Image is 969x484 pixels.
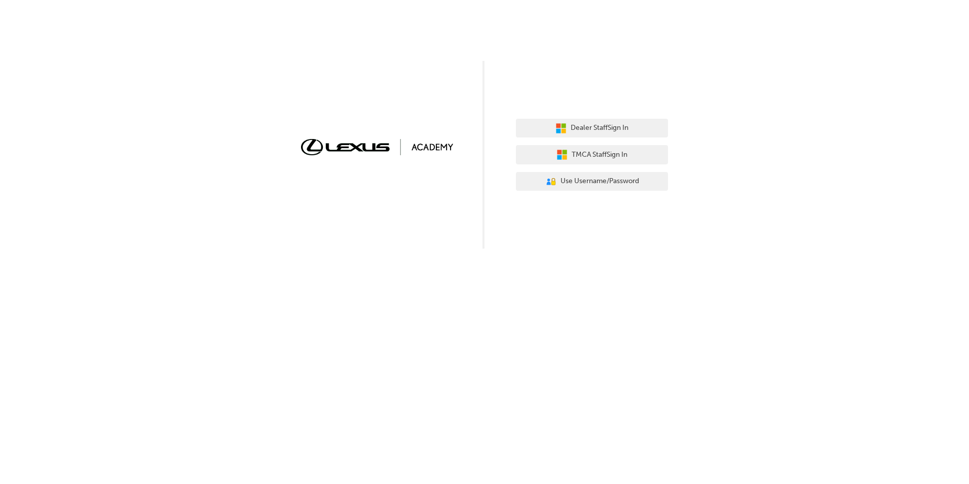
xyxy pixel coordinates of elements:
span: Dealer Staff Sign In [571,122,628,134]
img: Trak [301,139,453,155]
span: TMCA Staff Sign In [572,149,627,161]
button: TMCA StaffSign In [516,145,668,164]
button: Use Username/Password [516,172,668,191]
span: Use Username/Password [561,176,639,187]
button: Dealer StaffSign In [516,119,668,138]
